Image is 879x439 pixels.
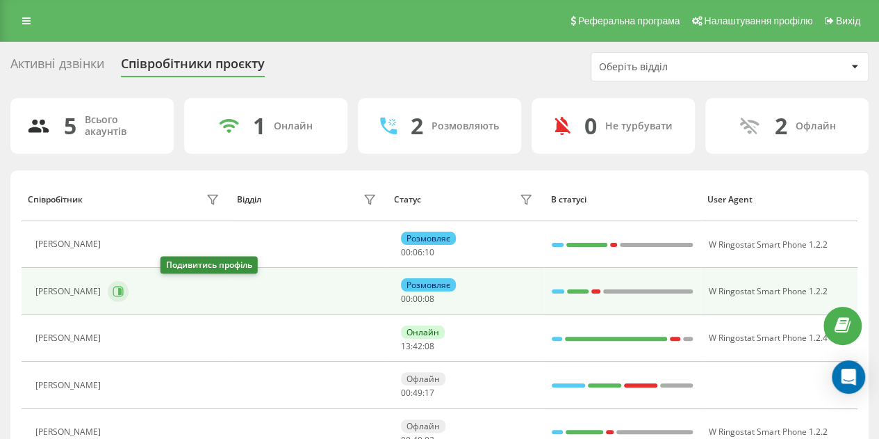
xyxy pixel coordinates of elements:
[401,420,445,433] div: Офлайн
[161,257,258,274] div: Подивитись профіль
[274,120,313,132] div: Онлайн
[35,239,104,249] div: [PERSON_NAME]
[432,120,499,132] div: Розмовляють
[707,195,851,205] div: User Agent
[401,340,411,352] span: 13
[704,15,812,26] span: Налаштування профілю
[599,61,765,73] div: Оберіть відділ
[832,360,865,394] div: Open Intercom Messenger
[401,278,456,292] div: Розмовляє
[401,326,445,339] div: Онлайн
[10,56,104,78] div: Активні дзвінки
[394,195,421,205] div: Статус
[401,232,456,245] div: Розмовляє
[425,246,434,258] span: 10
[401,342,434,351] div: : :
[401,372,445,385] div: Офлайн
[413,340,422,352] span: 42
[411,113,423,139] div: 2
[401,388,434,398] div: : :
[413,293,422,305] span: 00
[708,426,827,438] span: W Ringostat Smart Phone 1.2.2
[425,387,434,399] span: 17
[775,113,787,139] div: 2
[836,15,860,26] span: Вихід
[401,246,411,258] span: 00
[550,195,694,205] div: В статусі
[708,332,827,344] span: W Ringostat Smart Phone 1.2.4
[35,381,104,390] div: [PERSON_NAME]
[413,387,422,399] span: 49
[605,120,673,132] div: Не турбувати
[796,120,836,132] div: Офлайн
[425,293,434,305] span: 08
[584,113,597,139] div: 0
[121,56,265,78] div: Співробітники проєкту
[35,427,104,437] div: [PERSON_NAME]
[708,239,827,250] span: W Ringostat Smart Phone 1.2.2
[35,287,104,296] div: [PERSON_NAME]
[401,293,411,305] span: 00
[578,15,680,26] span: Реферальна програма
[253,113,265,139] div: 1
[425,340,434,352] span: 08
[401,387,411,399] span: 00
[708,285,827,297] span: W Ringostat Smart Phone 1.2.2
[28,195,83,205] div: Співробітник
[64,113,76,139] div: 5
[401,294,434,304] div: : :
[237,195,261,205] div: Відділ
[85,114,157,138] div: Всього акаунтів
[413,246,422,258] span: 06
[401,248,434,257] div: : :
[35,333,104,343] div: [PERSON_NAME]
